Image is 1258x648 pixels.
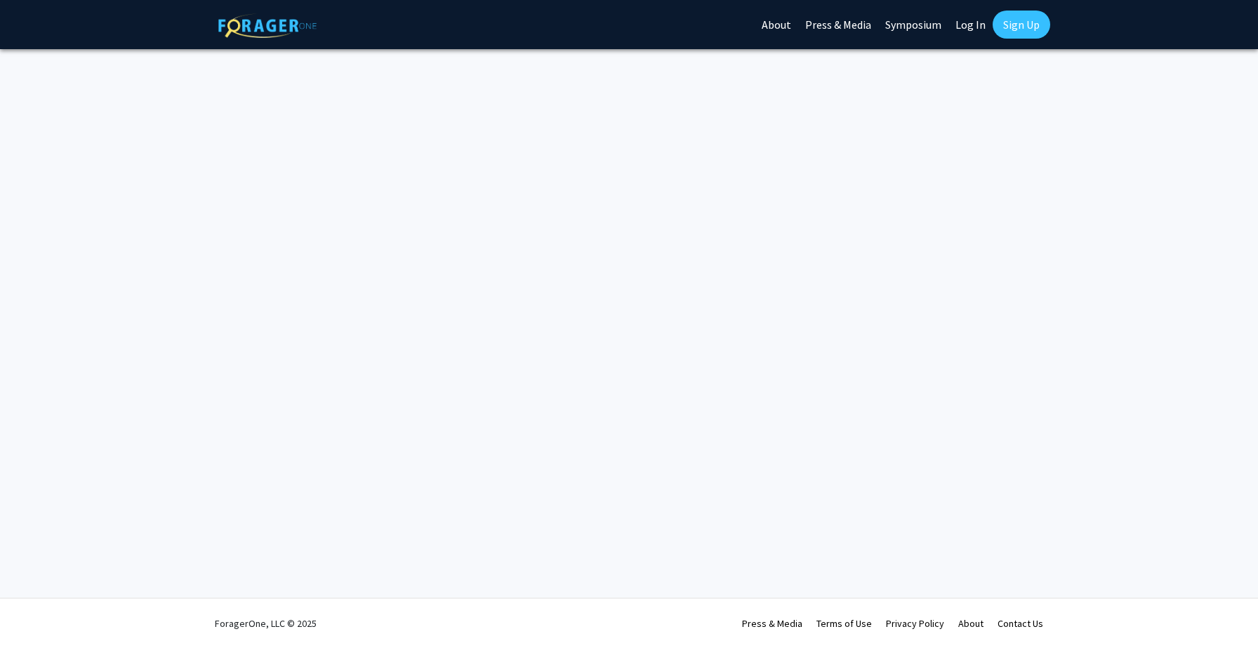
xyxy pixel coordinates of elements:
a: Privacy Policy [886,617,944,630]
a: Sign Up [993,11,1050,39]
a: Contact Us [998,617,1043,630]
div: ForagerOne, LLC © 2025 [215,599,317,648]
a: Terms of Use [816,617,872,630]
a: Press & Media [742,617,802,630]
a: About [958,617,984,630]
img: ForagerOne Logo [218,13,317,38]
